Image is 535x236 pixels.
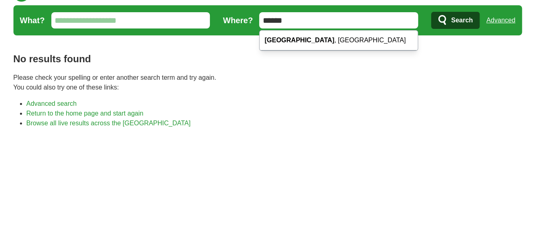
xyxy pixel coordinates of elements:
button: Search [431,12,480,29]
a: Advanced [486,12,515,28]
a: Return to the home page and start again [26,110,143,117]
label: Where? [223,14,253,26]
a: Advanced search [26,100,77,107]
p: Please check your spelling or enter another search term and try again. You could also try one of ... [13,73,522,92]
strong: [GEOGRAPHIC_DATA] [264,37,334,44]
a: Browse all live results across the [GEOGRAPHIC_DATA] [26,120,191,127]
label: What? [20,14,45,26]
div: , [GEOGRAPHIC_DATA] [260,31,418,50]
h1: No results found [13,52,522,66]
span: Search [451,12,473,28]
